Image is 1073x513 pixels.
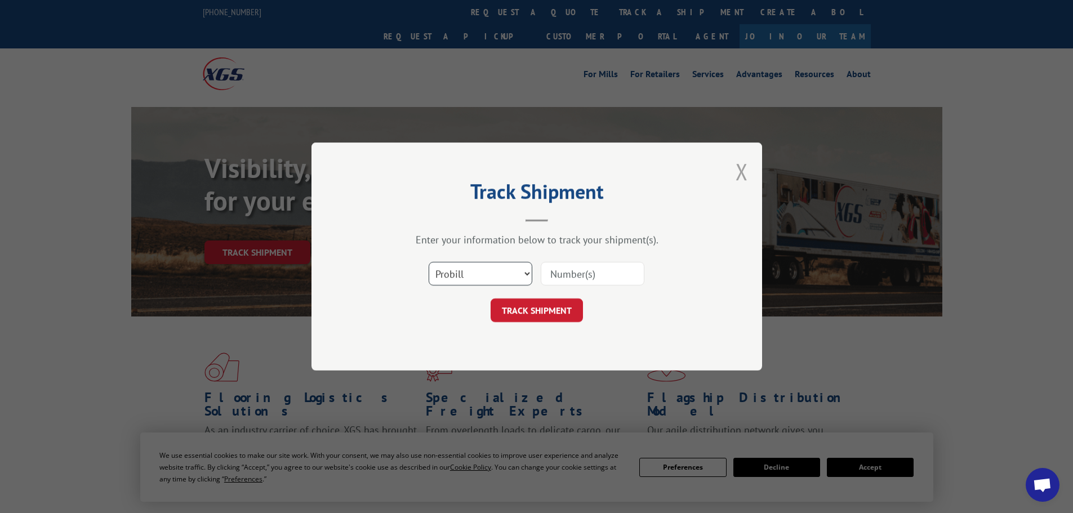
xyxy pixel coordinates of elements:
[368,184,706,205] h2: Track Shipment
[491,298,583,322] button: TRACK SHIPMENT
[736,157,748,186] button: Close modal
[541,262,644,286] input: Number(s)
[368,233,706,246] div: Enter your information below to track your shipment(s).
[1026,468,1059,502] div: Open chat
